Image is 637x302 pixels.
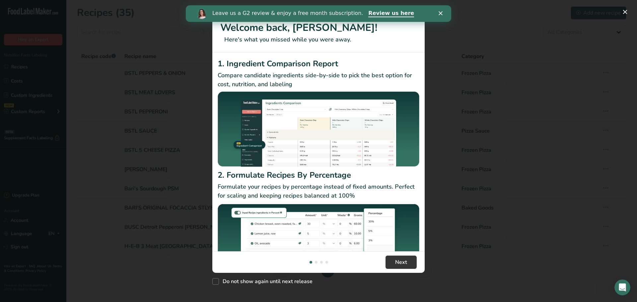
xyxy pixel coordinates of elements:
[218,182,419,200] p: Formulate your recipes by percentage instead of fixed amounts. Perfect for scaling and keeping re...
[395,258,407,266] span: Next
[220,35,417,44] p: Here's what you missed while you were away.
[253,6,259,10] div: Close
[218,91,419,167] img: Ingredient Comparison Report
[219,278,313,285] span: Do not show again until next release
[218,71,419,89] p: Compare candidate ingredients side-by-side to pick the best option for cost, nutrition, and labeling
[218,169,419,181] h2: 2. Formulate Recipes By Percentage
[218,58,419,70] h2: 1. Ingredient Comparison Report
[386,256,417,269] button: Next
[218,203,419,283] img: Formulate Recipes By Percentage
[186,5,451,22] iframe: Intercom live chat banner
[614,279,630,295] iframe: Intercom live chat
[220,20,417,35] h1: Welcome back, [PERSON_NAME]!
